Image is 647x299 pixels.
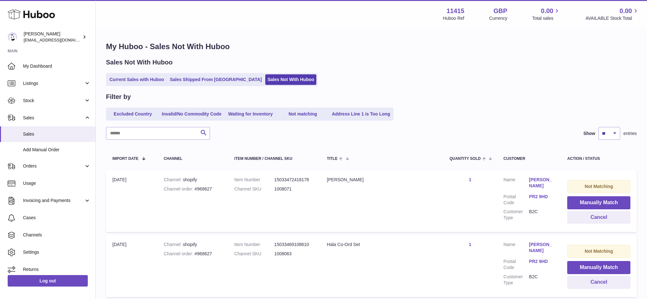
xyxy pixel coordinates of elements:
[107,109,158,119] a: Excluded Country
[503,258,529,271] dt: Postal Code
[24,37,94,42] span: [EMAIL_ADDRESS][DOMAIN_NAME]
[23,115,84,121] span: Sales
[164,177,183,182] strong: Channel
[327,177,437,183] div: [PERSON_NAME]
[23,98,84,104] span: Stock
[443,15,464,21] div: Huboo Ref
[447,7,464,15] strong: 11415
[532,15,560,21] span: Total sales
[529,258,554,265] a: PR2 9HD
[532,7,560,21] a: 0.00 Total sales
[8,275,88,287] a: Log out
[327,242,437,248] div: Hala Co-Ord Set
[106,235,157,297] td: [DATE]
[164,157,222,161] div: Channel
[168,74,264,85] a: Sales Shipped From [GEOGRAPHIC_DATA]
[469,177,471,182] a: 1
[23,266,91,273] span: Returns
[234,186,274,192] dt: Channel SKU
[164,186,222,192] div: #968627
[164,251,222,257] div: #968627
[234,251,274,257] dt: Channel SKU
[327,157,337,161] span: Title
[620,7,632,15] span: 0.00
[529,242,554,254] a: [PERSON_NAME]
[567,211,630,224] button: Cancel
[106,170,157,232] td: [DATE]
[529,194,554,200] a: PR2 9HD
[585,184,613,189] strong: Not Matching
[277,109,328,119] a: Not matching
[23,80,84,86] span: Listings
[585,7,639,21] a: 0.00 AVAILABLE Stock Total
[469,242,471,247] a: 1
[23,249,91,255] span: Settings
[23,198,84,204] span: Invoicing and Payments
[106,41,637,52] h1: My Huboo - Sales Not With Huboo
[567,196,630,209] button: Manually Match
[23,232,91,238] span: Channels
[567,261,630,274] button: Manually Match
[503,157,554,161] div: Customer
[503,209,529,221] dt: Customer Type
[112,157,139,161] span: Import date
[23,63,91,69] span: My Dashboard
[489,15,508,21] div: Currency
[225,109,276,119] a: Waiting for Inventory
[160,109,224,119] a: Invalid/No Commodity Code
[493,7,507,15] strong: GBP
[623,131,637,137] span: entries
[583,131,595,137] label: Show
[164,242,183,247] strong: Channel
[330,109,393,119] a: Address Line 1 is Too Long
[274,251,314,257] dd: 1008063
[529,274,554,286] dd: B2C
[106,58,173,67] h2: Sales Not With Huboo
[23,147,91,153] span: Add Manual Order
[449,157,481,161] span: Quantity Sold
[164,242,222,248] div: shopify
[503,274,529,286] dt: Customer Type
[541,7,553,15] span: 0.00
[567,157,630,161] div: Action / Status
[24,31,81,43] div: [PERSON_NAME]
[503,194,529,206] dt: Postal Code
[274,242,314,248] dd: 15033469108610
[23,163,84,169] span: Orders
[529,177,554,189] a: [PERSON_NAME]
[265,74,316,85] a: Sales Not With Huboo
[274,177,314,183] dd: 15033472418178
[234,177,274,183] dt: Item Number
[585,249,613,254] strong: Not Matching
[23,131,91,137] span: Sales
[529,209,554,221] dd: B2C
[8,32,17,42] img: care@shopmanto.uk
[164,186,195,191] strong: Channel order
[23,180,91,186] span: Usage
[106,93,131,101] h2: Filter by
[23,215,91,221] span: Cases
[107,74,166,85] a: Current Sales with Huboo
[234,242,274,248] dt: Item Number
[503,242,529,255] dt: Name
[164,177,222,183] div: shopify
[585,15,639,21] span: AVAILABLE Stock Total
[234,157,314,161] div: Item Number / Channel SKU
[503,177,529,191] dt: Name
[567,276,630,289] button: Cancel
[274,186,314,192] dd: 1008071
[164,251,195,256] strong: Channel order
